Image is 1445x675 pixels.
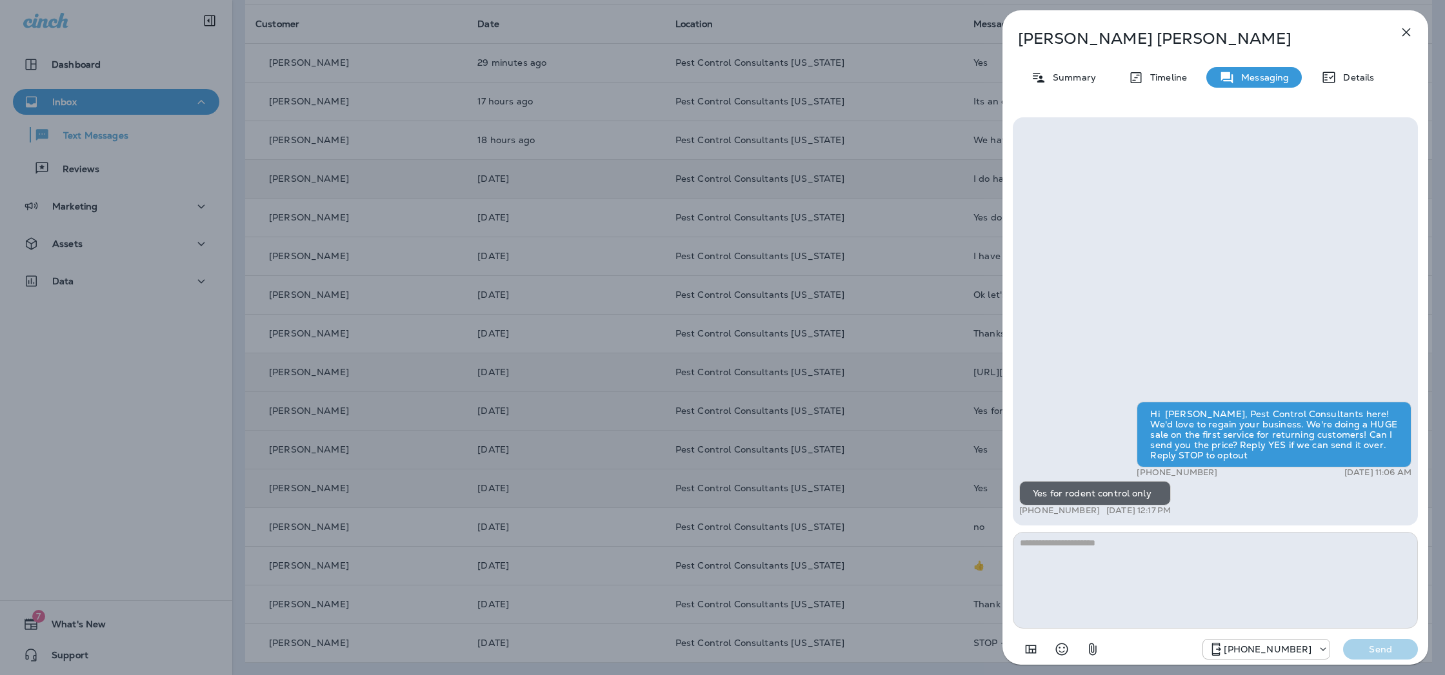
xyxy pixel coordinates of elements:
p: Summary [1046,72,1096,83]
p: Timeline [1144,72,1187,83]
p: [PERSON_NAME] [PERSON_NAME] [1018,30,1370,48]
p: [DATE] 11:06 AM [1344,467,1411,478]
div: Hi [PERSON_NAME], Pest Control Consultants here! We'd love to regain your business. We're doing a... [1137,402,1411,467]
button: Add in a premade template [1018,636,1044,662]
div: +1 (815) 998-9676 [1203,641,1330,657]
p: [PHONE_NUMBER] [1019,505,1100,516]
p: [DATE] 12:17 PM [1106,505,1171,516]
p: [PHONE_NUMBER] [1137,467,1217,478]
p: [PHONE_NUMBER] [1224,644,1311,654]
div: Yes for rodent control only [1019,481,1171,505]
button: Select an emoji [1049,636,1075,662]
p: Details [1337,72,1374,83]
p: Messaging [1235,72,1289,83]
